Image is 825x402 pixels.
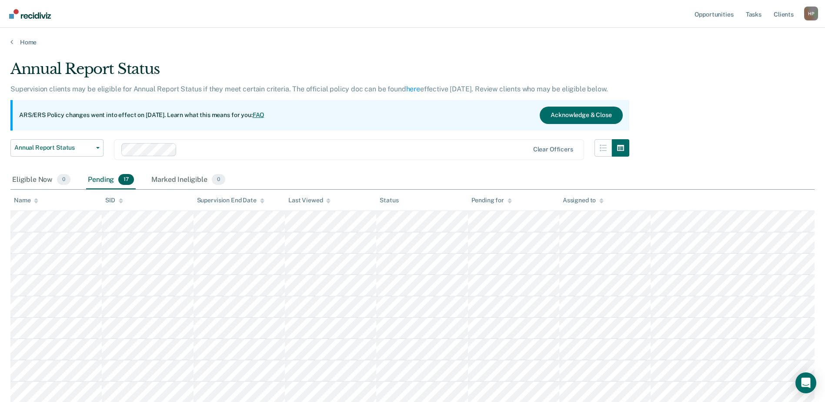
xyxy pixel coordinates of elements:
div: Assigned to [563,197,604,204]
a: Home [10,38,815,46]
p: Supervision clients may be eligible for Annual Report Status if they meet certain criteria. The o... [10,85,608,93]
p: ARS/ERS Policy changes went into effect on [DATE]. Learn what this means for you: [19,111,264,120]
button: Annual Report Status [10,139,104,157]
img: Recidiviz [9,9,51,19]
div: Open Intercom Messenger [795,372,816,393]
button: Acknowledge & Close [540,107,622,124]
div: Status [380,197,398,204]
div: SID [105,197,123,204]
span: 17 [118,174,134,185]
button: Profile dropdown button [804,7,818,20]
div: Annual Report Status [10,60,629,85]
a: FAQ [253,111,265,118]
div: Pending for [471,197,512,204]
div: Last Viewed [288,197,331,204]
div: Marked Ineligible0 [150,171,227,190]
a: here [406,85,420,93]
div: Eligible Now0 [10,171,72,190]
div: Clear officers [533,146,573,153]
span: 0 [57,174,70,185]
span: Annual Report Status [14,144,93,151]
div: Pending17 [86,171,136,190]
div: H P [804,7,818,20]
div: Supervision End Date [197,197,264,204]
div: Name [14,197,38,204]
span: 0 [212,174,225,185]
